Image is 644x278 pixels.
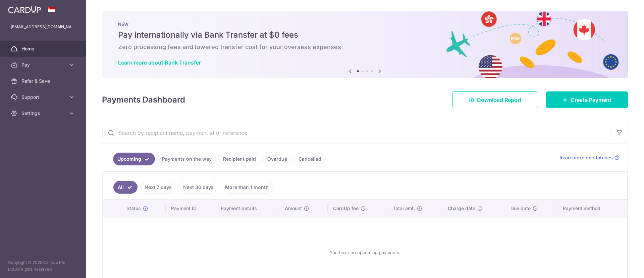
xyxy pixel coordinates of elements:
span: Amount [285,205,302,212]
h6: Zero processing fees and lowered transfer cost for your overseas expenses [118,43,612,51]
th: Payment ID [166,200,215,217]
th: Payment method [557,200,627,217]
span: CardUp fee [333,205,359,212]
th: Payment details [215,200,280,217]
p: NEW [118,22,612,27]
img: CardUp [8,5,41,13]
a: Upcoming [113,153,155,165]
a: All [113,181,138,194]
a: Payments on the way [158,153,216,165]
span: Settings [21,110,66,117]
a: Next 7 days [140,181,176,194]
h4: Payments Dashboard [102,94,185,106]
a: Cancelled [294,153,326,165]
span: Charge date [448,205,475,212]
a: Next 30 days [179,181,218,194]
a: Download Report [452,91,538,108]
span: Create Payment [571,96,611,104]
p: [EMAIL_ADDRESS][DOMAIN_NAME] [11,24,75,30]
span: Total amt. [393,205,415,212]
span: Read more on statuses [559,154,613,161]
span: Status [126,205,141,212]
span: Pay [21,62,66,68]
a: Learn more about Bank Transfer [118,59,201,66]
a: Read more on statuses [559,154,620,161]
span: Due date [511,205,531,212]
img: Bank transfer banner [102,11,628,78]
span: Refer & Save [21,78,66,84]
span: Download Report [477,96,522,104]
a: Overdue [263,153,291,165]
span: Home [21,45,66,52]
h5: Pay internationally via Bank Transfer at $0 fees [118,30,612,40]
a: More than 1 month [221,181,273,194]
a: Create Payment [546,91,628,108]
a: Recipient paid [219,153,260,165]
span: Support [21,94,66,101]
input: Search by recipient name, payment id or reference [102,122,611,144]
